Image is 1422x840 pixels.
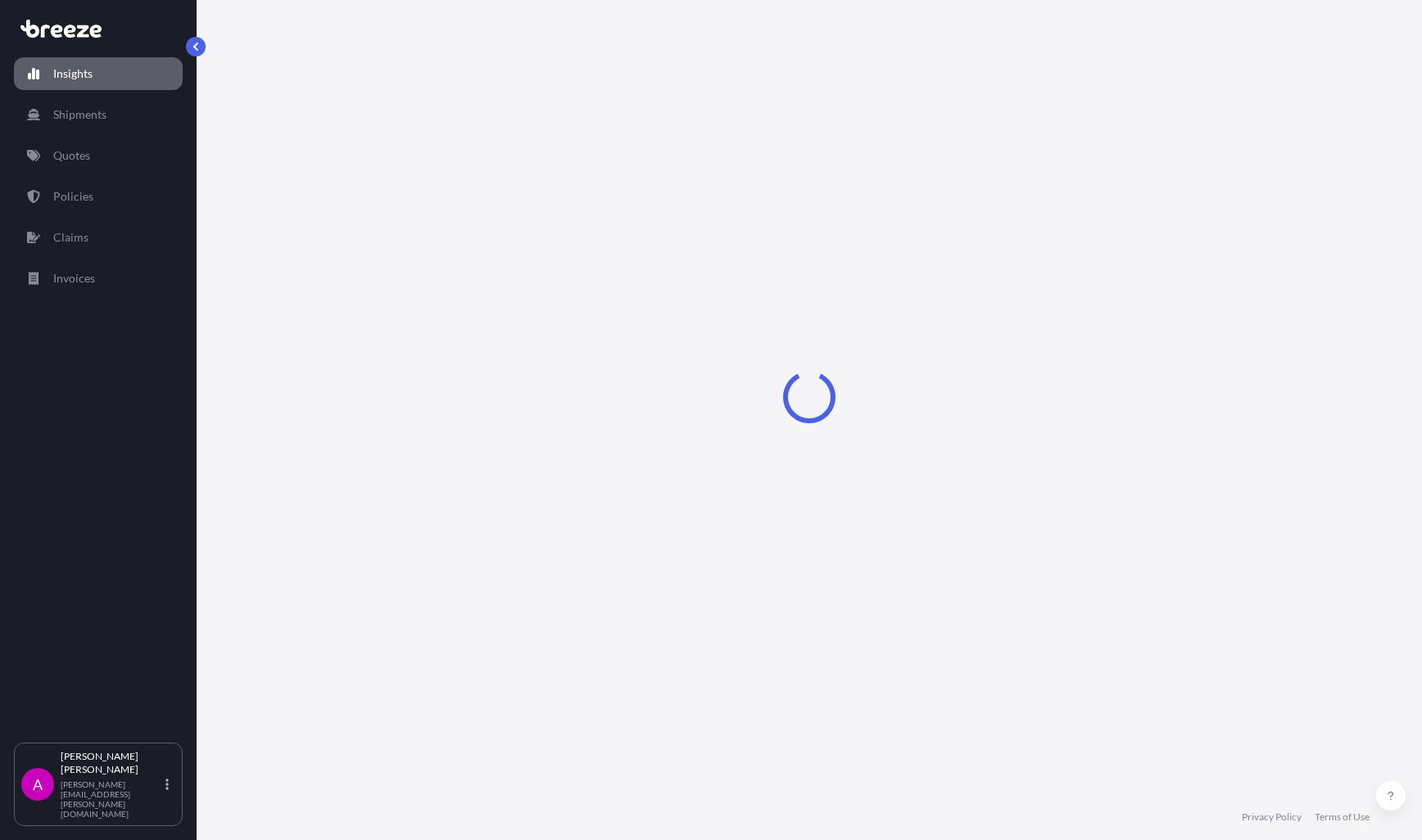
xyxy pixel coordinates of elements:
[53,65,93,82] p: Insights
[53,188,93,205] p: Policies
[61,779,162,819] p: [PERSON_NAME][EMAIL_ADDRESS][PERSON_NAME][DOMAIN_NAME]
[14,139,183,172] a: Quotes
[14,221,183,254] a: Claims
[1315,811,1370,824] a: Terms of Use
[14,180,183,213] a: Policies
[53,270,95,287] p: Invoices
[61,750,162,776] p: [PERSON_NAME] [PERSON_NAME]
[53,229,88,246] p: Claims
[14,262,183,295] a: Invoices
[1242,811,1302,824] a: Privacy Policy
[53,106,106,123] p: Shipments
[14,57,183,90] a: Insights
[53,147,90,164] p: Quotes
[14,98,183,131] a: Shipments
[33,776,43,793] span: A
